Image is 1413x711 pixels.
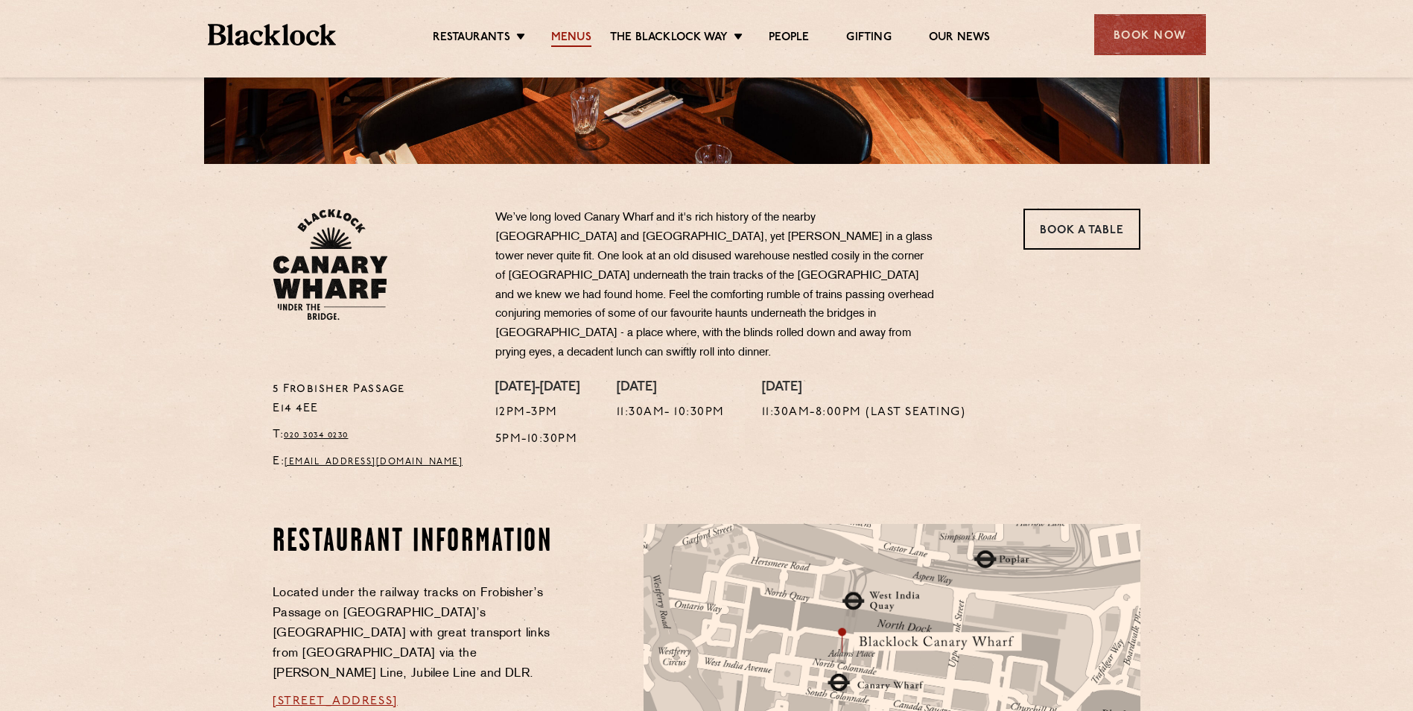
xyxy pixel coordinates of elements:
[208,24,337,45] img: BL_Textured_Logo-footer-cropped.svg
[762,403,966,423] p: 11:30am-8:00pm (Last Seating)
[273,380,473,419] p: 5 Frobisher Passage E14 4EE
[551,31,591,47] a: Menus
[495,380,580,396] h4: [DATE]-[DATE]
[273,695,398,707] a: [STREET_ADDRESS]
[929,31,991,47] a: Our News
[617,380,725,396] h4: [DATE]
[846,31,891,47] a: Gifting
[617,403,725,423] p: 11:30am- 10:30pm
[273,587,550,680] span: Located under the railway tracks on Frobisher’s Passage on [GEOGRAPHIC_DATA]’s [GEOGRAPHIC_DATA] ...
[1023,209,1140,250] a: Book a Table
[495,209,935,363] p: We’ve long loved Canary Wharf and it's rich history of the nearby [GEOGRAPHIC_DATA] and [GEOGRAPH...
[495,403,580,423] p: 12pm-3pm
[273,209,388,320] img: BL_CW_Logo_Website.svg
[273,426,473,445] p: T:
[762,380,966,396] h4: [DATE]
[495,430,580,449] p: 5pm-10:30pm
[769,31,809,47] a: People
[285,458,463,467] a: [EMAIL_ADDRESS][DOMAIN_NAME]
[610,31,728,47] a: The Blacklock Way
[1094,14,1206,55] div: Book Now
[273,452,473,472] p: E:
[433,31,510,47] a: Restaurants
[273,524,558,561] h2: Restaurant Information
[284,431,349,440] a: 020 3034 0230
